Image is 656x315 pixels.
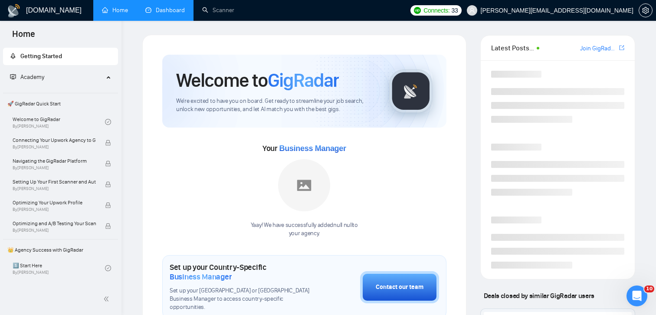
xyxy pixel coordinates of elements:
[3,48,118,65] li: Getting Started
[268,69,339,92] span: GigRadar
[13,259,105,278] a: 1️⃣ Start HereBy[PERSON_NAME]
[360,271,439,303] button: Contact our team
[105,202,111,208] span: lock
[10,73,44,81] span: Academy
[13,198,96,207] span: Optimizing Your Upwork Profile
[279,144,346,153] span: Business Manager
[105,161,111,167] span: lock
[105,181,111,187] span: lock
[176,69,339,92] h1: Welcome to
[13,186,96,191] span: By [PERSON_NAME]
[13,282,96,291] span: ⛔ Top 3 Mistakes of Pro Agencies
[13,112,105,131] a: Welcome to GigRadarBy[PERSON_NAME]
[10,53,16,59] span: rocket
[278,159,330,211] img: placeholder.png
[452,6,458,15] span: 33
[644,285,654,292] span: 10
[13,228,96,233] span: By [PERSON_NAME]
[639,3,653,17] button: setting
[251,221,358,238] div: Yaay! We have successfully added null null to
[619,44,624,52] a: export
[20,52,62,60] span: Getting Started
[13,177,96,186] span: Setting Up Your First Scanner and Auto-Bidder
[170,262,317,282] h1: Set up your Country-Specific
[103,295,112,303] span: double-left
[580,44,617,53] a: Join GigRadar Slack Community
[170,287,317,312] span: Set up your [GEOGRAPHIC_DATA] or [GEOGRAPHIC_DATA] Business Manager to access country-specific op...
[491,43,534,53] span: Latest Posts from the GigRadar Community
[639,7,653,14] a: setting
[639,7,652,14] span: setting
[251,230,358,238] p: your agency .
[626,285,647,306] iframe: Intercom live chat
[13,207,96,212] span: By [PERSON_NAME]
[10,74,16,80] span: fund-projection-screen
[176,97,375,114] span: We're excited to have you on board. Get ready to streamline your job search, unlock new opportuni...
[619,44,624,51] span: export
[13,219,96,228] span: Optimizing and A/B Testing Your Scanner for Better Results
[414,7,421,14] img: upwork-logo.png
[170,272,232,282] span: Business Manager
[13,157,96,165] span: Navigating the GigRadar Platform
[389,69,433,113] img: gigradar-logo.png
[105,223,111,229] span: lock
[105,265,111,271] span: check-circle
[480,288,598,303] span: Deals closed by similar GigRadar users
[105,140,111,146] span: lock
[202,7,234,14] a: searchScanner
[20,73,44,81] span: Academy
[102,7,128,14] a: homeHome
[5,28,42,46] span: Home
[4,241,117,259] span: 👑 Agency Success with GigRadar
[262,144,346,153] span: Your
[13,144,96,150] span: By [PERSON_NAME]
[4,95,117,112] span: 🚀 GigRadar Quick Start
[469,7,475,13] span: user
[423,6,449,15] span: Connects:
[145,7,185,14] a: dashboardDashboard
[376,282,423,292] div: Contact our team
[7,4,21,18] img: logo
[105,119,111,125] span: check-circle
[13,136,96,144] span: Connecting Your Upwork Agency to GigRadar
[13,165,96,171] span: By [PERSON_NAME]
